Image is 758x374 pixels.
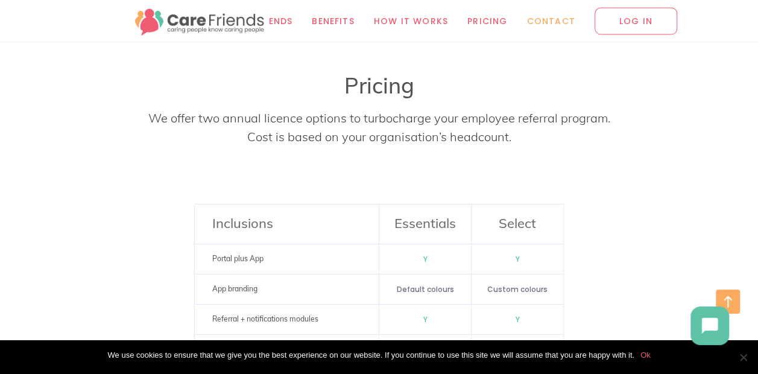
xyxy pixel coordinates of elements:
[212,250,361,267] p: Portal plus App
[516,254,520,264] span: Y
[385,214,465,233] h4: Essentials
[379,274,471,305] li: Default colours
[472,335,563,365] li: Multiple tariffs
[212,214,361,233] h4: Inclusions
[737,351,749,363] span: No
[379,335,471,365] li: One standard tariff
[516,314,520,325] span: Y
[423,254,428,264] span: Y
[212,280,361,297] p: App branding
[526,14,575,28] span: Contact
[478,214,557,233] h4: Select
[472,274,563,305] li: Custom colours
[212,311,361,328] p: Referral + notifications modules
[678,294,741,357] iframe: Chatbot
[423,314,428,325] span: Y
[312,14,355,28] span: Benefits
[107,349,634,361] span: We use cookies to ensure that we give you the best experience on our website. If you continue to ...
[374,14,448,28] span: How it works
[640,349,651,361] a: Ok
[467,14,507,28] span: Pricing
[595,7,677,34] span: LOG IN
